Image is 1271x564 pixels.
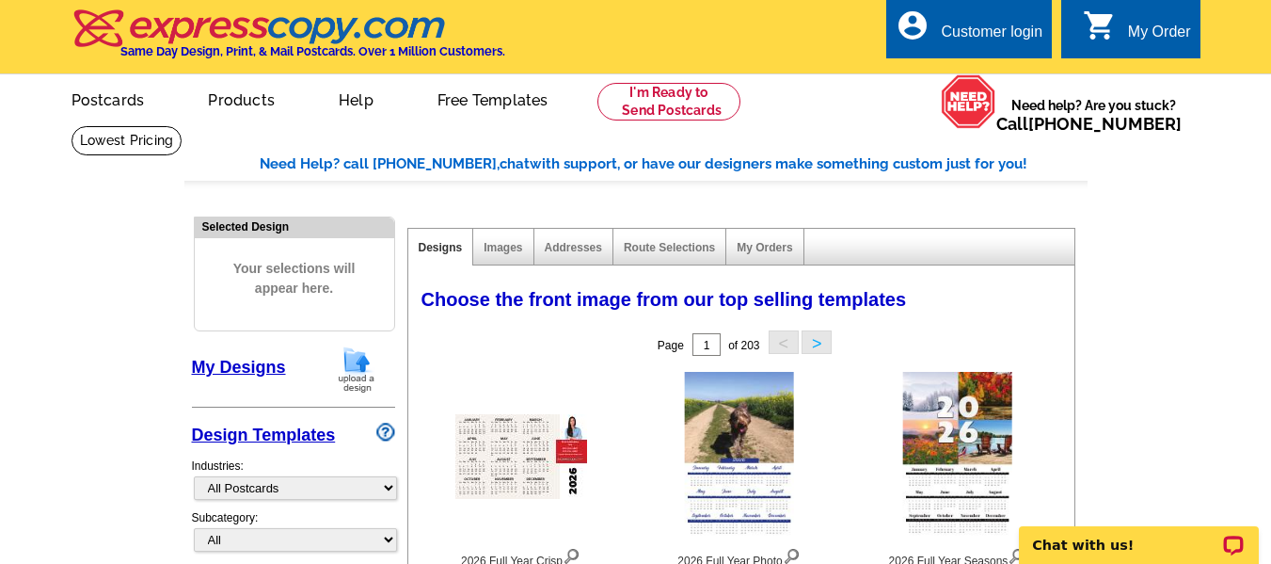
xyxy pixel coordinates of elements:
[192,426,336,444] a: Design Templates
[728,339,759,352] span: of 203
[1083,21,1191,44] a: shopping_cart My Order
[624,241,715,254] a: Route Selections
[1128,24,1191,50] div: My Order
[332,346,381,394] img: upload-design
[192,358,286,377] a: My Designs
[996,114,1182,134] span: Call
[500,155,530,172] span: chat
[192,509,395,561] div: Subcategory:
[195,218,394,235] div: Selected Design
[209,240,380,317] span: Your selections will appear here.
[658,339,684,352] span: Page
[407,76,579,121] a: Free Templates
[941,24,1042,50] div: Customer login
[941,74,996,129] img: help
[896,21,1042,44] a: account_circle Customer login
[896,8,929,42] i: account_circle
[737,241,792,254] a: My Orders
[120,44,505,58] h4: Same Day Design, Print, & Mail Postcards. Over 1 Million Customers.
[260,153,1088,175] div: Need Help? call [PHONE_NUMBER], with support, or have our designers make something custom just fo...
[545,241,602,254] a: Addresses
[996,96,1191,134] span: Need help? Are you stuck?
[192,448,395,509] div: Industries:
[902,372,1012,541] img: 2026 Full Year Seasons
[71,23,505,58] a: Same Day Design, Print, & Mail Postcards. Over 1 Million Customers.
[455,414,587,499] img: 2026 Full Year Crisp
[41,76,175,121] a: Postcards
[309,76,404,121] a: Help
[769,330,799,354] button: <
[484,241,522,254] a: Images
[419,241,463,254] a: Designs
[421,289,907,310] span: Choose the front image from our top selling templates
[1007,505,1271,564] iframe: LiveChat chat widget
[684,372,794,541] img: 2026 Full Year Photo
[802,330,832,354] button: >
[1083,8,1117,42] i: shopping_cart
[178,76,305,121] a: Products
[376,423,395,442] img: design-wizard-help-icon.png
[1028,114,1182,134] a: [PHONE_NUMBER]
